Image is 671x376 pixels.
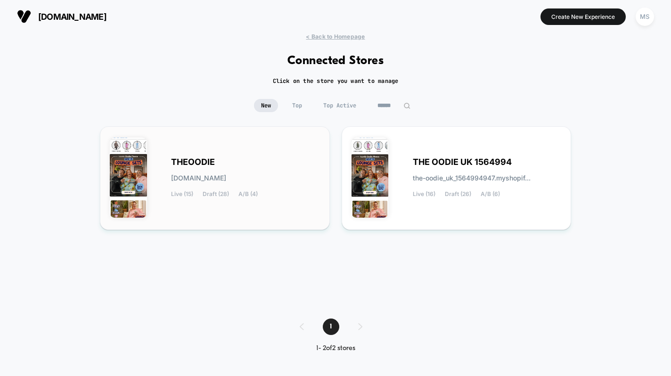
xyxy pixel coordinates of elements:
div: MS [636,8,654,26]
h1: Connected Stores [287,54,384,68]
span: A/B (6) [481,191,500,197]
span: [DOMAIN_NAME] [171,175,226,181]
span: the-oodie_uk_1564994947.myshopif... [413,175,531,181]
span: Draft (28) [203,191,229,197]
span: < Back to Homepage [306,33,365,40]
span: Draft (26) [445,191,471,197]
span: THE OODIE UK 1564994 [413,159,512,165]
img: THE_OODIE_UK_1564994947 [352,138,389,218]
img: THEOODIE [110,138,147,218]
span: THEOODIE [171,159,215,165]
span: A/B (4) [238,191,258,197]
span: Top [285,99,309,112]
img: edit [403,102,410,109]
button: [DOMAIN_NAME] [14,9,109,24]
span: New [254,99,278,112]
span: [DOMAIN_NAME] [38,12,106,22]
span: 1 [323,319,339,335]
div: 1 - 2 of 2 stores [290,344,381,352]
h2: Click on the store you want to manage [273,77,399,85]
span: Live (15) [171,191,193,197]
span: Top Active [316,99,363,112]
button: Create New Experience [540,8,626,25]
span: Live (16) [413,191,435,197]
img: Visually logo [17,9,31,24]
button: MS [633,7,657,26]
